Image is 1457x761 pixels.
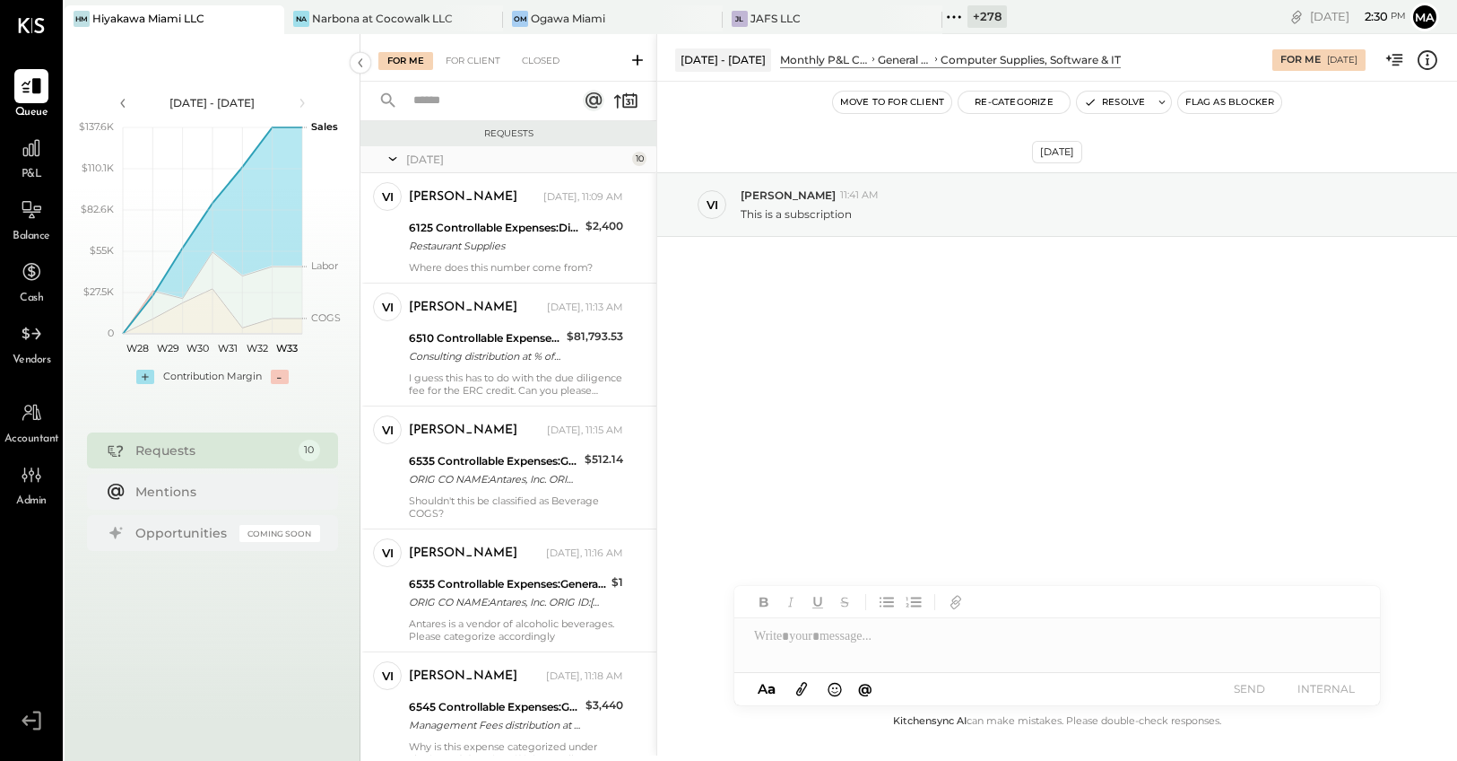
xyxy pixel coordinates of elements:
[780,52,869,67] div: Monthly P&L Comparison
[22,167,42,183] span: P&L
[276,342,298,354] text: W33
[1280,53,1321,67] div: For Me
[409,668,517,686] div: [PERSON_NAME]
[567,328,623,346] div: $81,793.53
[1032,141,1082,163] div: [DATE]
[163,370,262,384] div: Contribution Margin
[312,11,453,26] div: Narbona at Cocowalk LLC
[311,311,341,324] text: COGS
[853,678,878,700] button: @
[409,422,517,440] div: [PERSON_NAME]
[1,458,62,510] a: Admin
[779,590,802,614] button: Italic
[239,525,320,542] div: Coming Soon
[768,680,776,697] span: a
[16,494,47,510] span: Admin
[752,590,776,614] button: Bold
[409,575,606,593] div: 6535 Controllable Expenses:General & Administrative Expenses:Computer Supplies, Software & IT
[1327,54,1357,66] div: [DATE]
[547,424,623,438] div: [DATE], 11:15 AM
[806,590,829,614] button: Underline
[409,261,623,274] div: Where does this number come from?
[750,11,801,26] div: JAFS LLC
[1,255,62,307] a: Cash
[311,120,338,133] text: Sales
[126,342,149,354] text: W28
[271,370,289,384] div: -
[217,342,237,354] text: W31
[247,342,268,354] text: W32
[1178,92,1281,113] button: Flag as Blocker
[585,450,623,468] div: $512.14
[382,188,394,206] div: vi
[13,229,50,245] span: Balance
[1,193,62,245] a: Balance
[382,299,394,316] div: vi
[79,120,114,133] text: $137.6K
[409,299,517,317] div: [PERSON_NAME]
[1,396,62,448] a: Accountant
[941,52,1121,67] div: Computer Supplies, Software & IT
[546,547,623,561] div: [DATE], 11:16 AM
[1410,3,1439,31] button: ma
[531,11,605,26] div: Ogawa Miami
[293,11,309,27] div: Na
[74,11,90,27] div: HM
[1213,677,1285,701] button: SEND
[732,11,748,27] div: JL
[409,188,517,206] div: [PERSON_NAME]
[858,680,872,697] span: @
[840,188,879,203] span: 11:41 AM
[547,301,623,315] div: [DATE], 11:13 AM
[108,327,114,339] text: 0
[875,590,898,614] button: Unordered List
[752,679,781,699] button: Aa
[136,370,154,384] div: +
[512,11,528,27] div: OM
[958,92,1070,113] button: Re-Categorize
[135,524,230,542] div: Opportunities
[1,131,62,183] a: P&L
[513,52,568,70] div: Closed
[741,206,852,222] p: This is a subscription
[90,244,114,257] text: $55K
[92,11,204,26] div: Hiyakawa Miami LLC
[878,52,932,67] div: General & Administrative Expenses
[409,494,623,520] div: Shouldn't this be classified as Beverage COGS?
[409,716,580,734] div: Management Fees distribution at % of Net sales
[944,590,967,614] button: Add URL
[1310,8,1406,25] div: [DATE]
[675,48,771,71] div: [DATE] - [DATE]
[406,152,628,167] div: [DATE]
[409,347,561,365] div: Consulting distribution at % of Net sales
[546,669,623,684] div: [DATE], 11:18 AM
[382,668,394,685] div: vi
[585,217,623,235] div: $2,400
[611,573,623,591] div: $1
[437,52,509,70] div: For Client
[1290,677,1362,701] button: INTERNAL
[409,617,623,643] div: Antares is a vendor of alcoholic beverages. Please categorize accordingly
[409,545,517,563] div: [PERSON_NAME]
[833,92,952,113] button: Move to for client
[585,696,623,714] div: $3,440
[369,127,647,140] div: Requests
[409,372,623,397] div: I guess this has to do with the due diligence fee for the ERC credit. Can you please separate the...
[81,203,114,215] text: $82.6K
[632,152,646,166] div: 10
[409,593,606,611] div: ORIG CO NAME:Antares, Inc. ORIG ID:[US_EMPLOYER_IDENTIFICATION_NUMBER] DESC DATE:050825 CO ENTRY ...
[82,162,114,174] text: $110.1K
[1077,92,1152,113] button: Resolve
[1288,7,1305,26] div: copy link
[707,197,718,214] div: vi
[741,188,836,203] span: [PERSON_NAME]
[382,422,394,439] div: vi
[409,470,579,488] div: ORIG CO NAME:Antares, Inc. ORIG ID:59 -XXX2749 DESC DATE:062025 CO ENTRY DESCR:FintechEFTSEC:CCD ...
[1,69,62,121] a: Queue
[382,545,394,562] div: vi
[409,698,580,716] div: 6545 Controllable Expenses:General & Administrative Expenses:Charity & Donations
[409,219,580,237] div: 6125 Controllable Expenses:Direct Operating Expenses:Restaurant Supplies
[409,452,579,470] div: 6535 Controllable Expenses:General & Administrative Expenses:Computer Supplies, Software & IT
[83,285,114,298] text: $27.5K
[409,237,580,255] div: Restaurant Supplies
